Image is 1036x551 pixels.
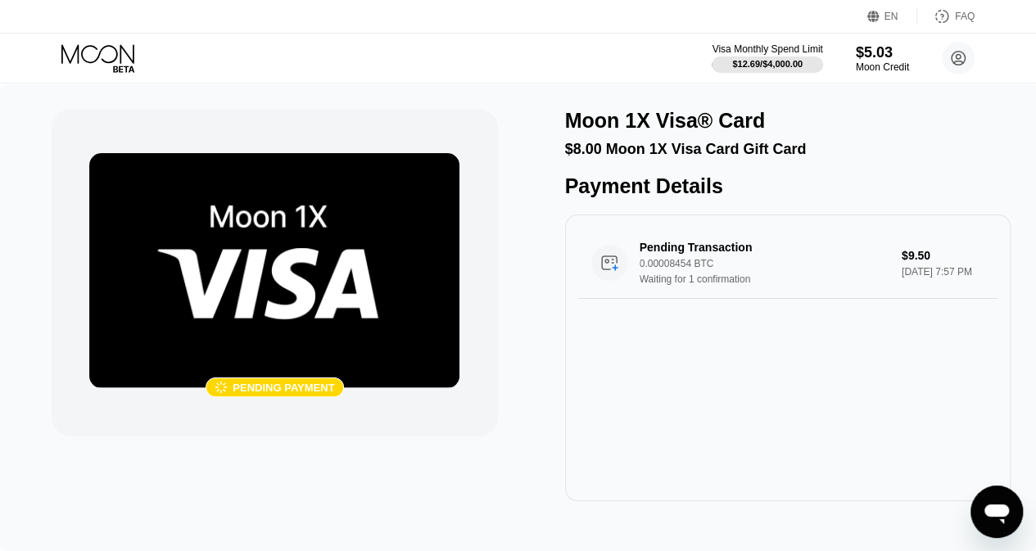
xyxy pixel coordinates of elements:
div: FAQ [955,11,975,22]
div: Pending Transaction0.00008454 BTCWaiting for 1 confirmation$9.50[DATE] 7:57 PM [578,228,998,299]
div: Pending payment [233,382,334,394]
div: $8.00 Moon 1X Visa Card Gift Card [565,141,1011,158]
iframe: Button to launch messaging window [970,486,1023,538]
div: $9.50 [902,249,984,262]
div:  [215,381,228,395]
div: 0.00008454 BTC [640,258,907,269]
div: Waiting for 1 confirmation [640,273,907,285]
div: Pending Transaction [640,241,889,254]
div: Moon 1X Visa® Card [565,109,765,133]
div: Payment Details [565,174,1011,198]
div: $5.03 [856,44,909,61]
div: $12.69 / $4,000.00 [732,59,803,69]
div: EN [867,8,917,25]
div: Visa Monthly Spend Limit [712,43,822,55]
div: [DATE] 7:57 PM [902,266,984,278]
div: EN [884,11,898,22]
div: Moon Credit [856,61,909,73]
div: Visa Monthly Spend Limit$12.69/$4,000.00 [712,43,822,73]
div: $5.03Moon Credit [856,44,909,73]
div: FAQ [917,8,975,25]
